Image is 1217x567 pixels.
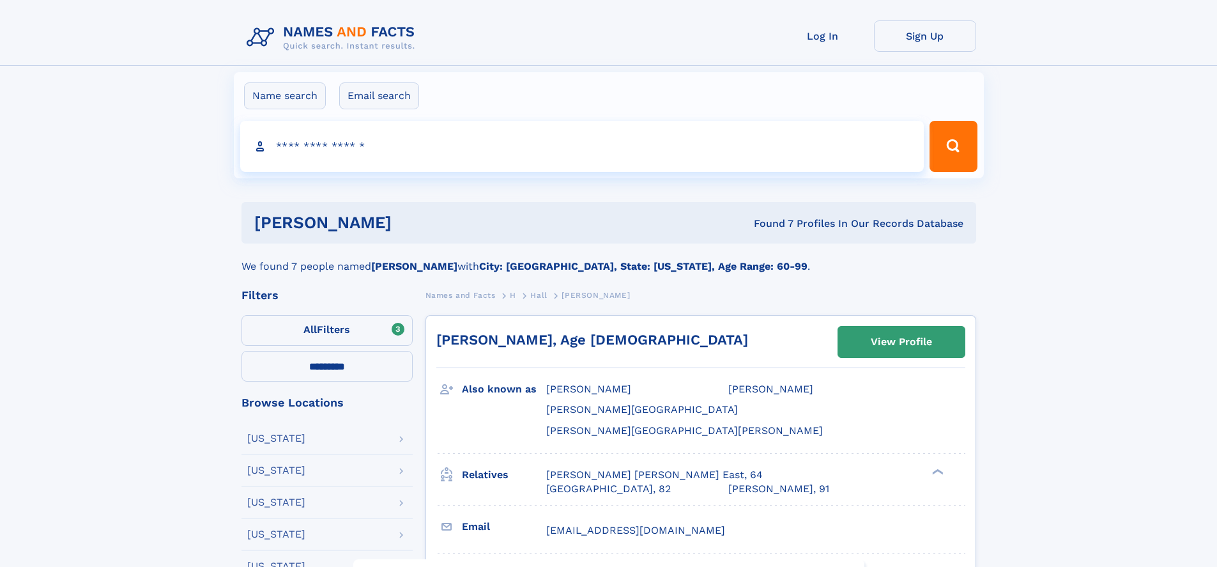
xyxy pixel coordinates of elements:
[479,260,808,272] b: City: [GEOGRAPHIC_DATA], State: [US_STATE], Age Range: 60-99
[728,383,813,395] span: [PERSON_NAME]
[462,516,546,538] h3: Email
[930,121,977,172] button: Search Button
[546,524,725,536] span: [EMAIL_ADDRESS][DOMAIN_NAME]
[510,291,516,300] span: H
[462,378,546,400] h3: Also known as
[546,468,763,482] a: [PERSON_NAME] [PERSON_NAME] East, 64
[838,327,965,357] a: View Profile
[247,497,305,508] div: [US_STATE]
[436,332,748,348] a: [PERSON_NAME], Age [DEMOGRAPHIC_DATA]
[772,20,874,52] a: Log In
[530,291,547,300] span: Hall
[371,260,457,272] b: [PERSON_NAME]
[929,467,944,476] div: ❯
[241,290,413,301] div: Filters
[241,20,425,55] img: Logo Names and Facts
[871,327,932,357] div: View Profile
[241,397,413,408] div: Browse Locations
[339,82,419,109] label: Email search
[240,121,924,172] input: search input
[546,403,738,416] span: [PERSON_NAME][GEOGRAPHIC_DATA]
[462,464,546,486] h3: Relatives
[530,287,547,303] a: Hall
[244,82,326,109] label: Name search
[510,287,516,303] a: H
[546,424,823,437] span: [PERSON_NAME][GEOGRAPHIC_DATA][PERSON_NAME]
[303,323,317,336] span: All
[254,215,573,231] h1: [PERSON_NAME]
[247,465,305,476] div: [US_STATE]
[874,20,976,52] a: Sign Up
[241,244,976,274] div: We found 7 people named with .
[425,287,496,303] a: Names and Facts
[546,383,631,395] span: [PERSON_NAME]
[572,217,963,231] div: Found 7 Profiles In Our Records Database
[247,433,305,444] div: [US_STATE]
[562,291,630,300] span: [PERSON_NAME]
[546,482,671,496] a: [GEOGRAPHIC_DATA], 82
[728,482,829,496] a: [PERSON_NAME], 91
[247,529,305,540] div: [US_STATE]
[241,315,413,346] label: Filters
